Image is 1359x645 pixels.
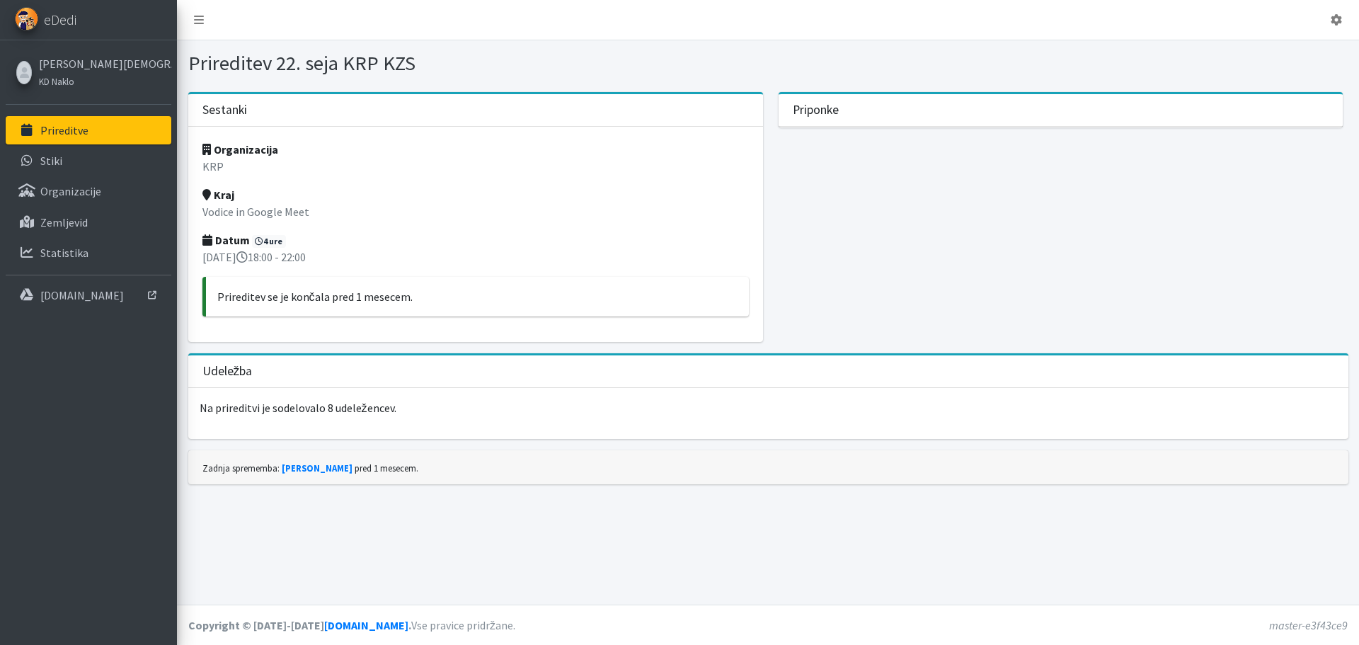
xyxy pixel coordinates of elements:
a: [PERSON_NAME][DEMOGRAPHIC_DATA] [39,55,168,72]
p: Statistika [40,246,88,260]
h1: Prireditev 22. seja KRP KZS [188,51,763,76]
p: [DATE] 18:00 - 22:00 [202,249,749,266]
a: Statistika [6,239,171,267]
a: Organizacije [6,177,171,205]
p: Prireditve [40,123,88,137]
strong: Kraj [202,188,234,202]
p: KRP [202,158,749,175]
a: Prireditve [6,116,171,144]
a: [DOMAIN_NAME] [6,281,171,309]
a: [PERSON_NAME] [282,462,352,474]
span: eDedi [44,9,76,30]
span: 4 ure [252,235,287,248]
img: eDedi [15,7,38,30]
a: KD Naklo [39,72,168,89]
footer: Vse pravice pridržane. [177,605,1359,645]
small: KD Naklo [39,76,74,87]
h3: Priponke [793,103,839,118]
a: [DOMAIN_NAME] [324,618,408,632]
p: Prireditev se je končala pred 1 mesecem. [217,288,738,305]
strong: Copyright © [DATE]-[DATE] . [188,618,411,632]
small: Zadnja sprememba: pred 1 mesecem. [202,462,418,474]
a: Zemljevid [6,208,171,236]
h3: Sestanki [202,103,247,118]
p: Na prireditvi je sodelovalo 8 udeležencev. [188,388,1348,428]
p: Stiki [40,154,62,168]
p: Vodice in Google Meet [202,203,749,220]
a: Stiki [6,147,171,175]
p: [DOMAIN_NAME] [40,288,124,302]
strong: Organizacija [202,142,278,156]
p: Organizacije [40,184,101,198]
em: master-e3f43ce9 [1269,618,1348,632]
p: Zemljevid [40,215,88,229]
h3: Udeležba [202,364,253,379]
strong: Datum [202,233,250,247]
